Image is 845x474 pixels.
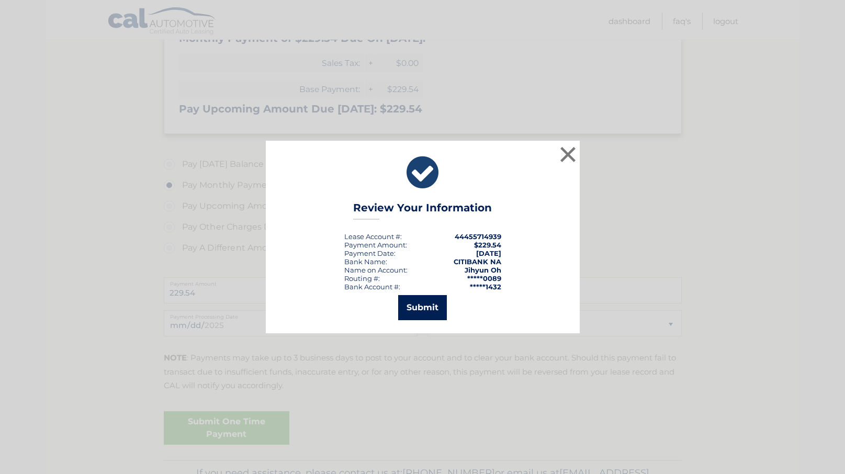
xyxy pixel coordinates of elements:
div: Routing #: [344,274,380,283]
div: Payment Amount: [344,241,407,249]
span: $229.54 [474,241,501,249]
strong: Jihyun Oh [465,266,501,274]
div: Bank Account #: [344,283,400,291]
button: × [558,144,579,165]
h3: Review Your Information [353,201,492,220]
button: Submit [398,295,447,320]
div: Lease Account #: [344,232,402,241]
span: Payment Date [344,249,394,257]
span: [DATE] [476,249,501,257]
div: : [344,249,396,257]
strong: CITIBANK NA [454,257,501,266]
div: Bank Name: [344,257,387,266]
strong: 44455714939 [455,232,501,241]
div: Name on Account: [344,266,408,274]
